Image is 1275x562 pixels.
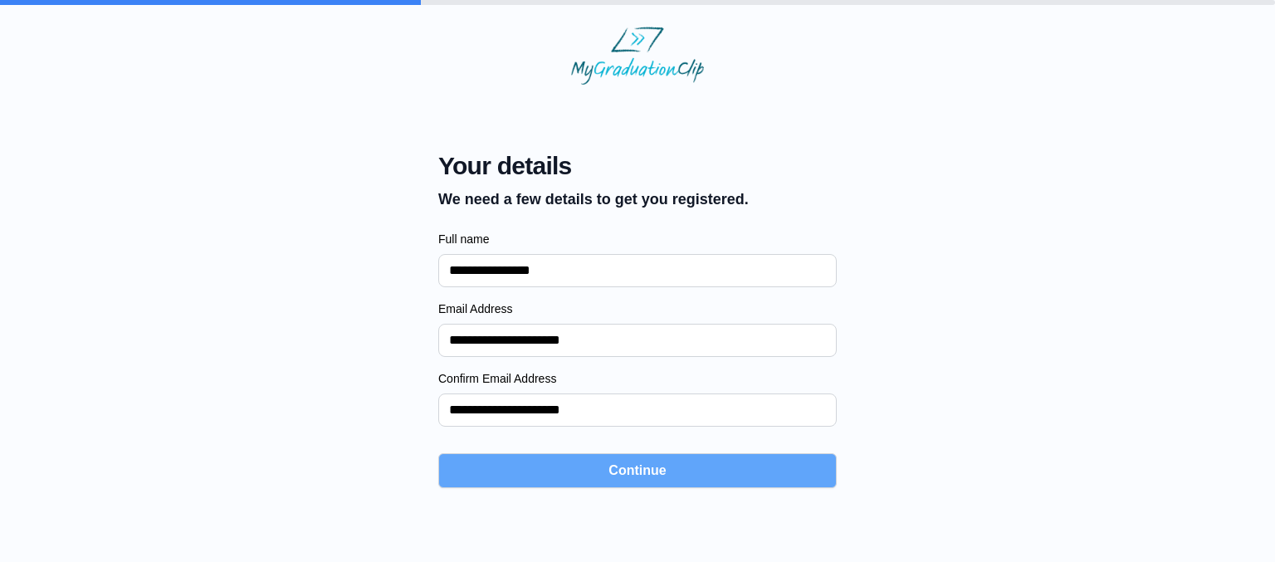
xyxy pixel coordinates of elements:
[438,151,749,181] span: Your details
[438,453,837,488] button: Continue
[438,301,837,317] label: Email Address
[438,188,749,211] p: We need a few details to get you registered.
[438,231,837,247] label: Full name
[438,370,837,387] label: Confirm Email Address
[571,27,704,85] img: MyGraduationClip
